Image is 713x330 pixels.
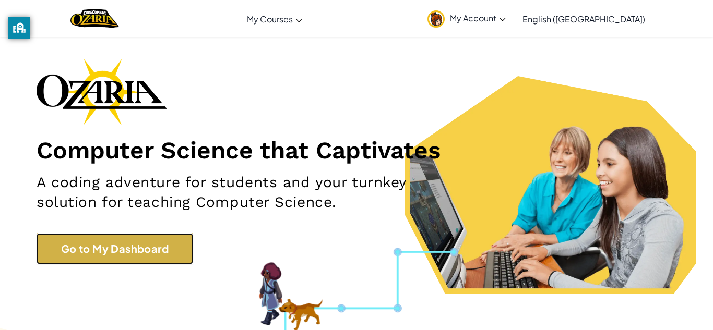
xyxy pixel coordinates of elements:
span: English ([GEOGRAPHIC_DATA]) [522,14,645,25]
h1: Computer Science that Captivates [37,136,676,165]
span: My Courses [247,14,293,25]
span: My Account [450,13,506,23]
h2: A coding adventure for students and your turnkey solution for teaching Computer Science. [37,173,465,212]
a: My Account [422,2,511,35]
img: avatar [427,10,445,28]
img: Ozaria branding logo [37,58,167,125]
a: English ([GEOGRAPHIC_DATA]) [517,5,650,33]
a: Go to My Dashboard [37,233,193,264]
a: Ozaria by CodeCombat logo [70,8,119,29]
img: Home [70,8,119,29]
button: privacy banner [8,17,30,39]
a: My Courses [242,5,307,33]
